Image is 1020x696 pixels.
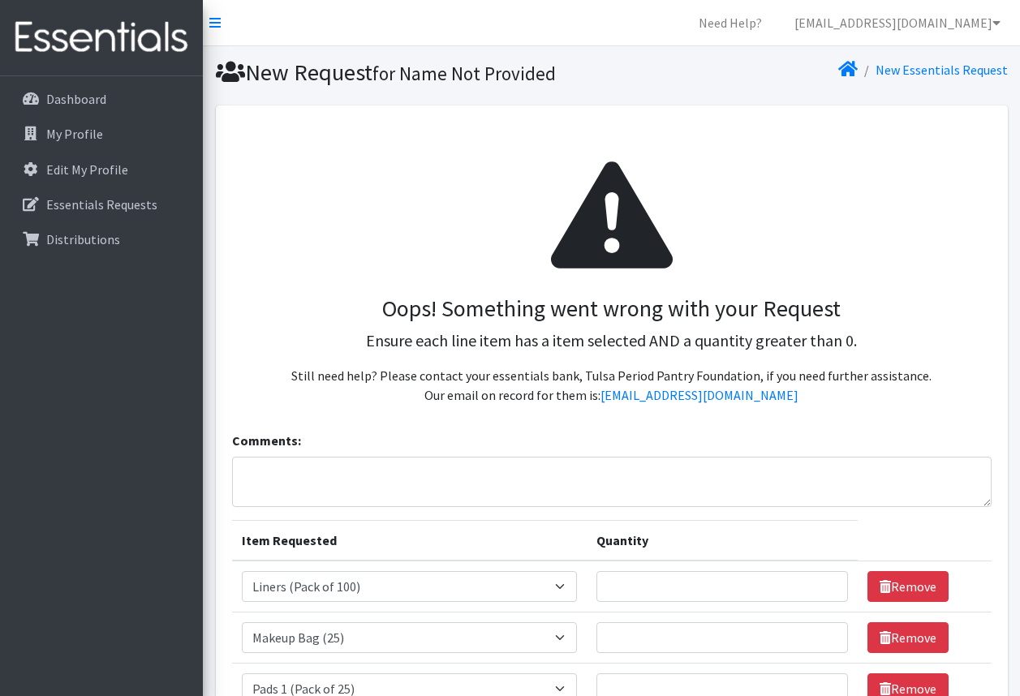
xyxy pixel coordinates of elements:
[781,6,1014,39] a: [EMAIL_ADDRESS][DOMAIN_NAME]
[587,521,858,561] th: Quantity
[245,295,979,323] h3: Oops! Something went wrong with your Request
[6,118,196,150] a: My Profile
[46,161,128,178] p: Edit My Profile
[6,188,196,221] a: Essentials Requests
[245,329,979,353] p: Ensure each line item has a item selected AND a quantity greater than 0.
[46,196,157,213] p: Essentials Requests
[46,91,106,107] p: Dashboard
[600,387,798,403] a: [EMAIL_ADDRESS][DOMAIN_NAME]
[686,6,775,39] a: Need Help?
[6,223,196,256] a: Distributions
[372,62,556,85] small: for Name Not Provided
[46,231,120,247] p: Distributions
[6,83,196,115] a: Dashboard
[876,62,1008,78] a: New Essentials Request
[6,11,196,65] img: HumanEssentials
[216,58,606,87] h1: New Request
[245,366,979,405] p: Still need help? Please contact your essentials bank, Tulsa Period Pantry Foundation, if you need...
[232,521,587,561] th: Item Requested
[232,431,301,450] label: Comments:
[867,622,949,653] a: Remove
[867,571,949,602] a: Remove
[6,153,196,186] a: Edit My Profile
[46,126,103,142] p: My Profile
